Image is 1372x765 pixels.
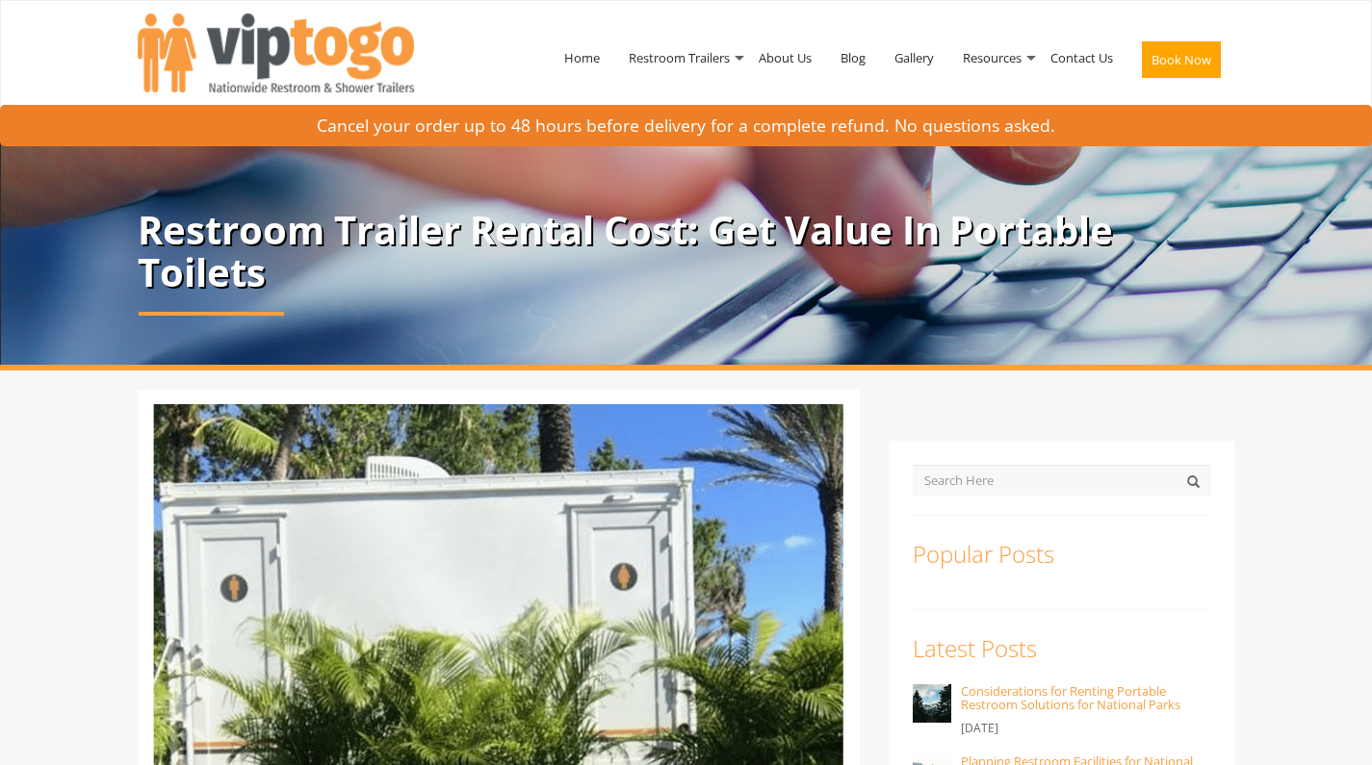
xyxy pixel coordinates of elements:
a: Restroom Trailers [614,8,744,108]
a: Home [550,8,614,108]
p: [DATE] [961,717,1211,740]
a: Contact Us [1036,8,1127,108]
button: Book Now [1142,41,1221,78]
a: About Us [744,8,826,108]
img: Considerations for Renting Portable Restroom Solutions for National Parks - VIPTOGO [913,684,951,723]
h3: Latest Posts [913,636,1211,661]
a: Considerations for Renting Portable Restroom Solutions for National Parks [961,682,1180,713]
p: Restroom Trailer Rental Cost: Get Value In Portable Toilets [138,209,1235,293]
a: Resources [948,8,1036,108]
a: Blog [826,8,880,108]
h3: Popular Posts [913,542,1211,567]
input: Search Here [913,465,1211,496]
img: VIPTOGO [138,13,414,92]
a: Book Now [1127,8,1235,119]
a: Gallery [880,8,948,108]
